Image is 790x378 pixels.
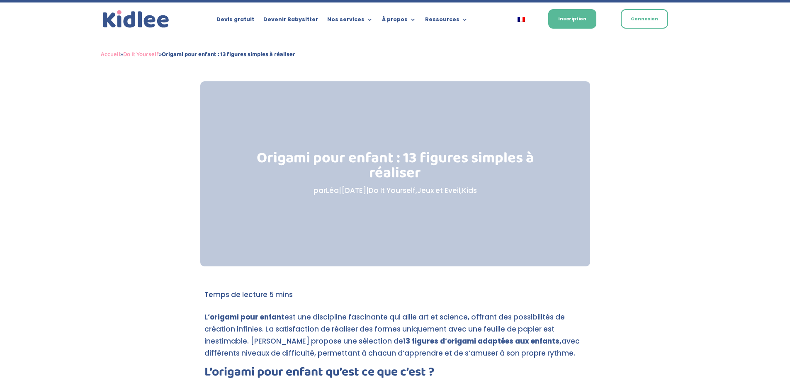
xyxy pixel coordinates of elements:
strong: 13 figures d’origami adaptées aux enfants, [403,336,562,346]
a: Léa [326,185,339,195]
a: Devis gratuit [216,17,254,26]
a: Nos services [327,17,373,26]
a: Do It Yourself [123,49,159,59]
a: À propos [382,17,416,26]
a: Do It Yourself [369,185,416,195]
a: Kids [462,185,477,195]
span: [DATE] [341,185,366,195]
strong: L’origami pour enfant [204,312,284,322]
a: Inscription [548,9,596,29]
strong: Origami pour enfant : 13 figures simples à réaliser [162,49,295,59]
a: Accueil [101,49,120,59]
img: Français [518,17,525,22]
a: Devenir Babysitter [263,17,318,26]
a: Connexion [621,9,668,29]
p: par | | , , [242,185,548,197]
h1: Origami pour enfant : 13 figures simples à réaliser [242,151,548,185]
p: est une discipline fascinante qui allie art et science, offrant des possibilités de création infi... [204,311,586,366]
a: Ressources [425,17,468,26]
a: Kidlee Logo [101,8,171,30]
img: logo_kidlee_bleu [101,8,171,30]
span: » » [101,49,295,59]
a: Jeux et Eveil [417,185,460,195]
